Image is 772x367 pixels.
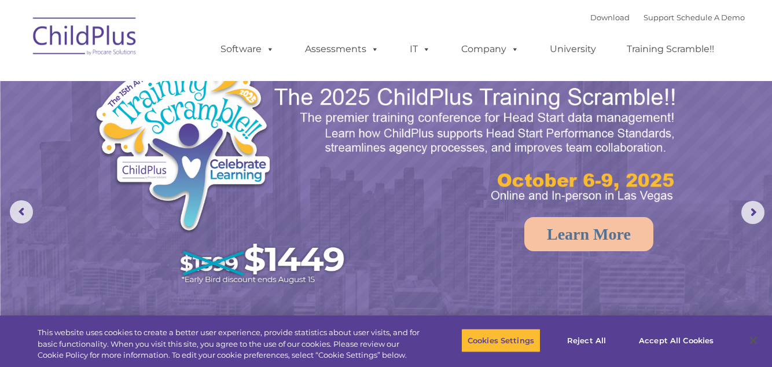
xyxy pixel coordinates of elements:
[161,124,210,133] span: Phone number
[590,13,630,22] a: Download
[524,217,653,251] a: Learn More
[27,9,143,67] img: ChildPlus by Procare Solutions
[398,38,442,61] a: IT
[538,38,608,61] a: University
[615,38,726,61] a: Training Scramble!!
[741,328,766,353] button: Close
[633,328,720,353] button: Accept All Cookies
[209,38,286,61] a: Software
[161,76,196,85] span: Last name
[677,13,745,22] a: Schedule A Demo
[644,13,674,22] a: Support
[550,328,623,353] button: Reject All
[461,328,541,353] button: Cookies Settings
[38,327,425,361] div: This website uses cookies to create a better user experience, provide statistics about user visit...
[450,38,531,61] a: Company
[293,38,391,61] a: Assessments
[590,13,745,22] font: |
